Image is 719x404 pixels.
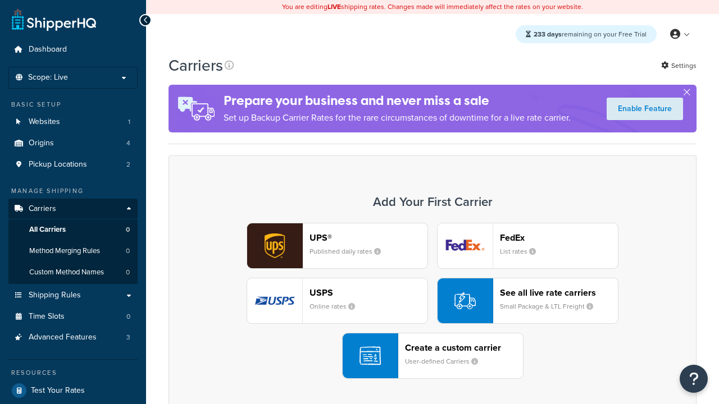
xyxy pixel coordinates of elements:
img: icon-carrier-custom-c93b8a24.svg [359,345,381,366]
li: Time Slots [8,306,138,327]
span: 0 [126,268,130,277]
span: 3 [126,333,130,342]
header: FedEx [500,232,618,243]
li: Websites [8,112,138,132]
a: Custom Method Names 0 [8,262,138,283]
a: Settings [661,58,697,74]
a: Test Your Rates [8,380,138,401]
span: 0 [126,312,130,322]
li: All Carriers [8,219,138,240]
a: Shipping Rules [8,285,138,306]
li: Origins [8,133,138,154]
a: Pickup Locations 2 [8,154,138,175]
a: Time Slots 0 [8,306,138,327]
a: Carriers [8,199,138,219]
div: Resources [8,368,138,378]
span: Shipping Rules [29,291,81,300]
h4: Prepare your business and never miss a sale [224,91,571,110]
h3: Add Your First Carrier [180,195,685,209]
small: Small Package & LTL Freight [500,301,602,311]
button: ups logoUPS®Published daily rates [247,223,428,269]
img: ups logo [247,223,302,268]
span: Dashboard [29,45,67,54]
button: Create a custom carrierUser-defined Carriers [342,333,524,379]
img: ad-rules-rateshop-fe6ec290ccb7230408bd80ed9643f0289d75e0ffd9eb532fc0e269fcd187b520.png [169,85,224,132]
a: Method Merging Rules 0 [8,241,138,261]
li: Pickup Locations [8,154,138,175]
span: Time Slots [29,312,65,322]
a: Origins 4 [8,133,138,154]
span: 2 [126,160,130,169]
span: All Carriers [29,225,66,235]
a: ShipperHQ Home [12,8,96,31]
h1: Carriers [169,54,223,76]
li: Method Merging Rules [8,241,138,261]
span: Scope: Live [28,73,68,82]
button: usps logoUSPSOnline rates [247,278,428,324]
div: Basic Setup [8,100,138,109]
header: Create a custom carrier [405,342,523,353]
div: Manage Shipping [8,186,138,196]
span: Origins [29,139,54,148]
button: fedEx logoFedExList rates [437,223,618,269]
span: 4 [126,139,130,148]
span: Carriers [29,204,56,214]
strong: 233 days [534,29,562,39]
p: Set up Backup Carrier Rates for the rare circumstances of downtime for a live rate carrier. [224,110,571,126]
span: 0 [126,225,130,235]
header: USPS [310,287,427,298]
li: Advanced Features [8,327,138,348]
small: User-defined Carriers [405,356,487,366]
header: UPS® [310,232,427,243]
span: Pickup Locations [29,160,87,169]
small: List rates [500,246,545,256]
a: All Carriers 0 [8,219,138,240]
li: Carriers [8,199,138,284]
span: Advanced Features [29,333,97,342]
small: Online rates [310,301,364,311]
span: Test Your Rates [31,386,85,396]
li: Custom Method Names [8,262,138,283]
span: 0 [126,246,130,256]
a: Advanced Features 3 [8,327,138,348]
span: Websites [29,117,60,127]
span: 1 [128,117,130,127]
span: Custom Method Names [29,268,104,277]
header: See all live rate carriers [500,287,618,298]
img: icon-carrier-liverate-becf4550.svg [454,290,476,311]
small: Published daily rates [310,246,390,256]
span: Method Merging Rules [29,246,100,256]
button: Open Resource Center [680,365,708,393]
button: See all live rate carriersSmall Package & LTL Freight [437,278,618,324]
img: fedEx logo [438,223,493,268]
div: remaining on your Free Trial [516,25,657,43]
b: LIVE [327,2,341,12]
a: Websites 1 [8,112,138,132]
a: Dashboard [8,39,138,60]
a: Enable Feature [607,98,683,120]
img: usps logo [247,278,302,323]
